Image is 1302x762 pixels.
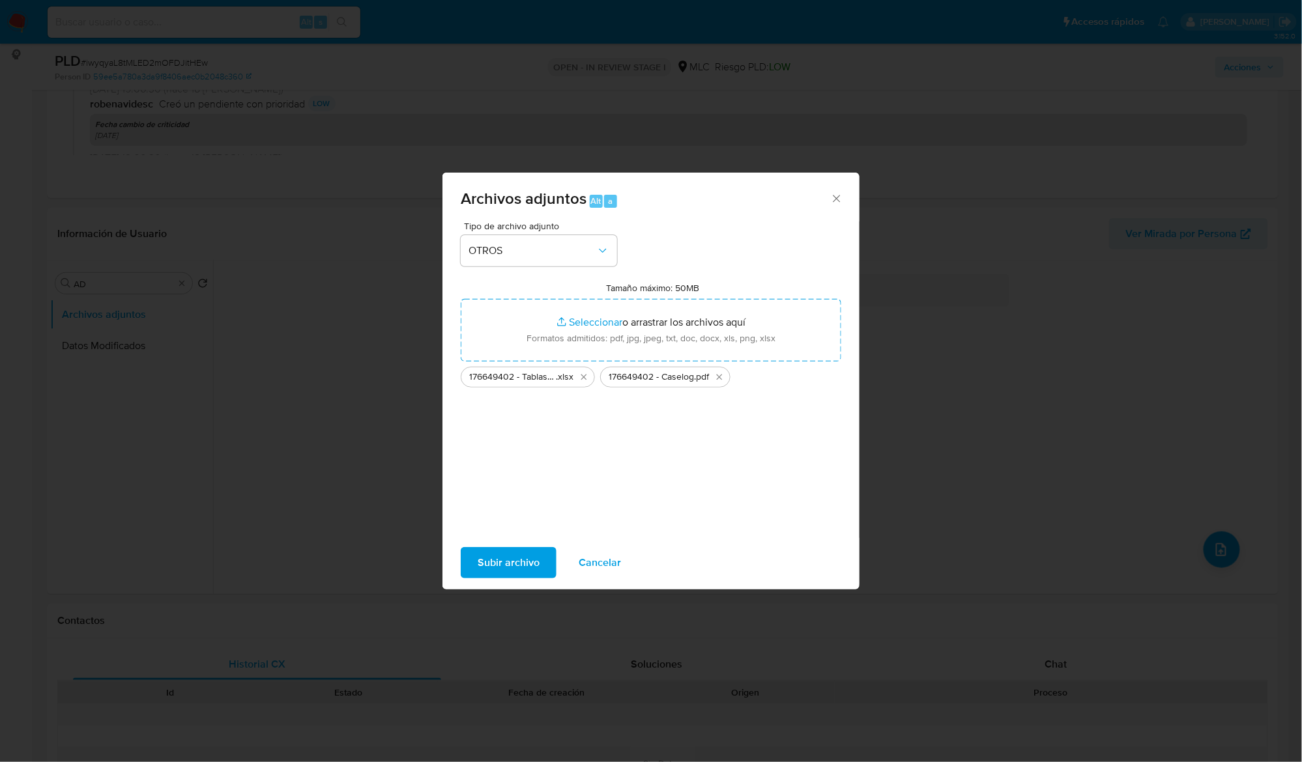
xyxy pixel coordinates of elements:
span: Archivos adjuntos [461,187,586,210]
span: Subir archivo [478,548,540,577]
ul: Archivos seleccionados [461,361,841,388]
span: Tipo de archivo adjunto [464,221,620,231]
button: Eliminar 176649402 - Tablas Transaccionales 2025 v1.2.xlsx [576,369,592,385]
label: Tamaño máximo: 50MB [607,282,700,294]
button: OTROS [461,235,617,266]
span: .xlsx [556,371,573,384]
button: Eliminar 176649402 - Caselog.pdf [712,369,727,385]
button: Subir archivo [461,547,557,578]
span: 176649402 - Tablas Transaccionales 2025 v1.2 [469,371,556,384]
span: 176649402 - Caselog [609,371,694,384]
span: a [608,195,613,207]
span: OTROS [469,244,596,257]
span: Cancelar [579,548,621,577]
span: Alt [591,195,601,207]
span: .pdf [694,371,709,384]
button: Cerrar [830,192,842,204]
button: Cancelar [562,547,638,578]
